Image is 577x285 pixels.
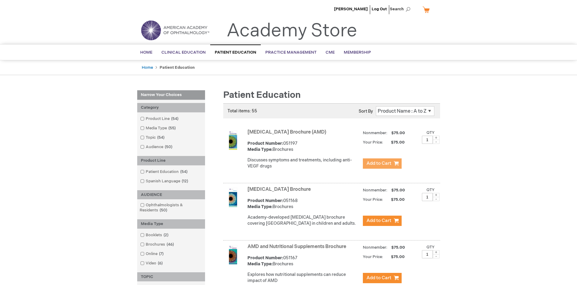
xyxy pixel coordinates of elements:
span: 54 [179,169,189,174]
span: 50 [158,208,169,213]
span: 2 [162,233,170,237]
div: 051197 Brochures [247,141,360,153]
a: Audience50 [139,144,175,150]
a: Ophthalmologists & Residents50 [139,202,204,213]
div: Category [137,103,205,112]
strong: Media Type: [247,204,273,209]
strong: Nonmember: [363,244,387,251]
span: $75.00 [384,254,406,259]
img: AMD and Nutritional Supplements Brochure [223,245,243,264]
span: $75.00 [390,245,406,250]
strong: Product Number: [247,198,283,203]
div: AUDIENCE [137,190,205,200]
span: $75.00 [384,140,406,145]
span: $75.00 [384,197,406,202]
a: [PERSON_NAME] [334,7,368,12]
span: $75.00 [390,131,406,135]
span: Practice Management [265,50,317,55]
span: 54 [170,116,180,121]
a: Brochures46 [139,242,176,247]
div: Product Line [137,156,205,165]
span: 54 [156,135,166,140]
strong: Product Number: [247,255,283,260]
div: TOPIC [137,272,205,282]
a: Online7 [139,251,166,257]
span: Membership [344,50,371,55]
span: 55 [167,126,177,131]
span: Clinical Education [161,50,206,55]
a: [MEDICAL_DATA] Brochure [247,187,311,192]
span: Total items: 55 [227,108,257,114]
div: 051168 Brochures [247,198,360,210]
a: Product Line54 [139,116,181,122]
label: Qty [426,187,435,192]
div: 051167 Brochures [247,255,360,267]
input: Qty [422,193,433,201]
strong: Your Price: [363,197,383,202]
span: $75.00 [390,188,406,193]
a: Booklets2 [139,232,171,238]
span: Search [390,3,413,15]
span: Patient Education [215,50,256,55]
input: Qty [422,250,433,258]
span: 6 [156,261,164,266]
strong: Narrow Your Choices [137,90,205,100]
a: AMD and Nutritional Supplements Brochure [247,244,346,250]
a: Video6 [139,260,165,266]
a: [MEDICAL_DATA] Brochure (AMD) [247,129,326,135]
strong: Media Type: [247,261,273,267]
strong: Patient Education [160,65,195,70]
button: Add to Cart [363,158,402,169]
a: Spanish Language12 [139,178,191,184]
button: Add to Cart [363,216,402,226]
p: Explores how nutritional supplements can reduce impact of AMD [247,272,360,284]
span: Patient Education [223,90,301,101]
img: Amblyopia Brochure [223,188,243,207]
input: Qty [422,136,433,144]
span: 46 [165,242,175,247]
img: Age-Related Macular Degeneration Brochure (AMD) [223,131,243,150]
span: 50 [163,144,174,149]
label: Sort By [359,109,373,114]
p: Discusses symptoms and treatments, including anti-VEGF drugs [247,157,360,169]
span: Home [140,50,152,55]
span: 7 [158,251,165,256]
strong: Media Type: [247,147,273,152]
strong: Nonmember: [363,187,387,194]
a: Log Out [372,7,387,12]
div: Media Type [137,219,205,229]
a: Academy Store [227,20,357,42]
p: Academy-developed [MEDICAL_DATA] brochure covering [GEOGRAPHIC_DATA] in children and adults. [247,214,360,227]
label: Qty [426,245,435,250]
span: 12 [180,179,190,184]
a: Topic54 [139,135,167,141]
strong: Your Price: [363,140,383,145]
span: Add to Cart [366,218,391,224]
span: Add to Cart [366,161,391,166]
strong: Product Number: [247,141,283,146]
a: Media Type55 [139,125,178,131]
a: Patient Education54 [139,169,190,175]
button: Add to Cart [363,273,402,283]
a: Home [142,65,153,70]
label: Qty [426,130,435,135]
strong: Your Price: [363,254,383,259]
span: CME [326,50,335,55]
strong: Nonmember: [363,129,387,137]
span: Add to Cart [366,275,391,281]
